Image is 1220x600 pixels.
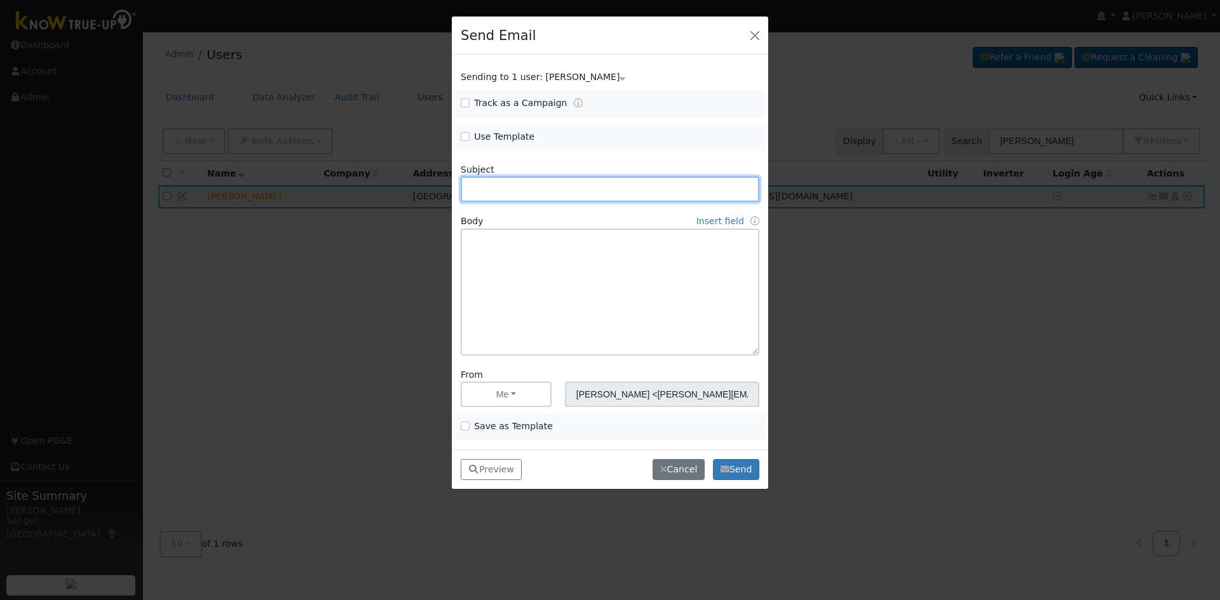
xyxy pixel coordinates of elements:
label: Body [461,215,484,228]
input: Track as a Campaign [461,98,470,107]
label: Subject [461,163,494,177]
button: Cancel [653,459,705,481]
a: Tracking Campaigns [574,98,583,108]
label: Use Template [474,130,534,143]
div: Show users [454,70,766,84]
button: Me [461,382,552,407]
h4: Send Email [461,25,536,46]
label: From [461,368,483,382]
label: Track as a Campaign [474,97,567,110]
a: Insert field [696,216,744,226]
input: Save as Template [461,422,470,430]
input: Use Template [461,132,470,141]
a: Fields [750,216,759,226]
label: Save as Template [474,420,553,433]
button: Preview [461,459,522,481]
button: Send [713,459,759,481]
